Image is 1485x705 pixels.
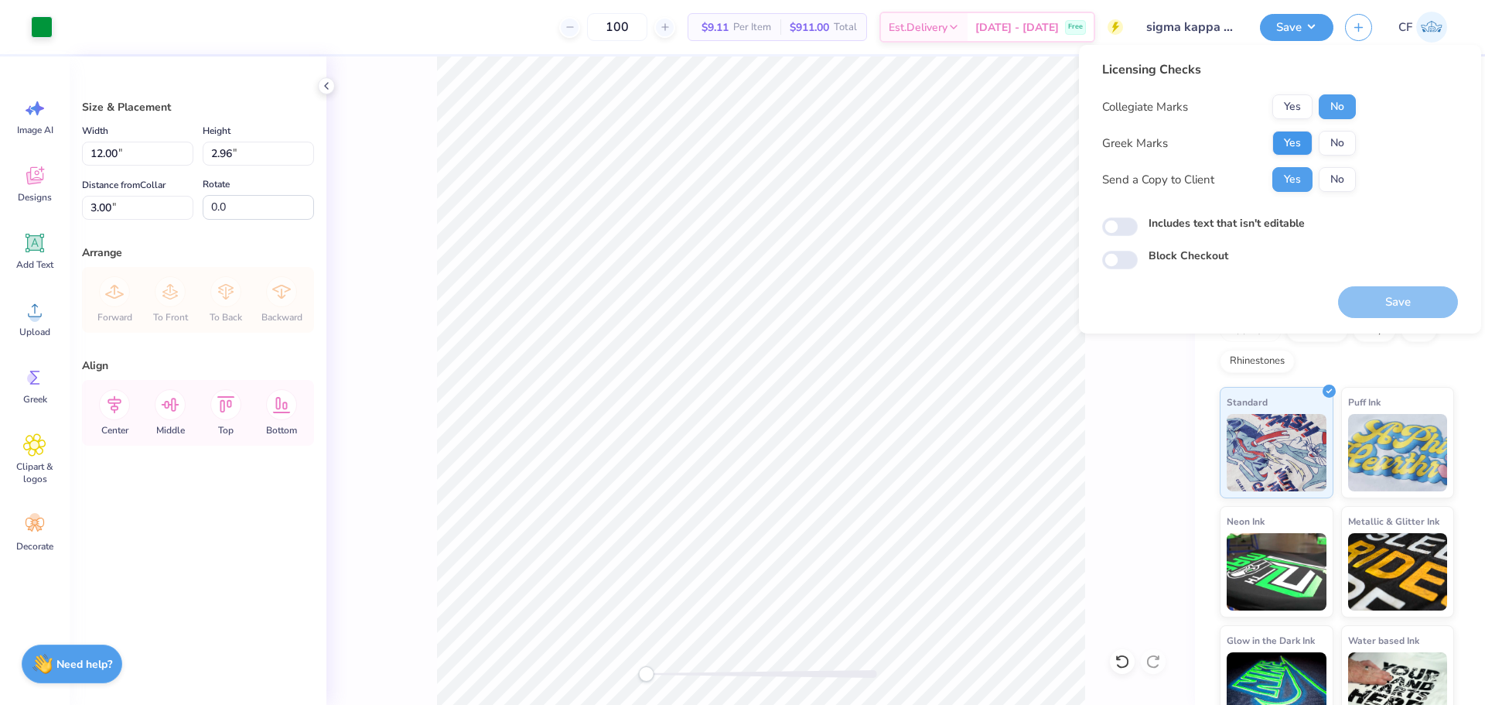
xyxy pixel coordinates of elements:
[23,393,47,406] span: Greek
[1227,632,1315,649] span: Glow in the Dark Ink
[17,124,53,136] span: Image AI
[1102,135,1168,152] div: Greek Marks
[1348,513,1439,529] span: Metallic & Glitter Ink
[1348,533,1448,611] img: Metallic & Glitter Ink
[1102,98,1188,116] div: Collegiate Marks
[1227,394,1268,410] span: Standard
[1227,533,1326,611] img: Neon Ink
[1391,12,1454,43] a: CF
[203,121,230,140] label: Height
[1149,215,1305,231] label: Includes text that isn't editable
[1416,12,1447,43] img: Cholo Fernandez
[1102,60,1356,79] div: Licensing Checks
[698,19,729,36] span: $9.11
[1348,414,1448,491] img: Puff Ink
[889,19,947,36] span: Est. Delivery
[1068,22,1083,33] span: Free
[1272,167,1313,192] button: Yes
[82,121,108,140] label: Width
[733,19,771,36] span: Per Item
[266,424,297,436] span: Bottom
[218,424,234,436] span: Top
[1102,171,1214,189] div: Send a Copy to Client
[101,424,128,436] span: Center
[638,666,654,682] div: Accessibility label
[9,460,60,485] span: Clipart & logos
[834,19,857,36] span: Total
[1227,414,1326,491] img: Standard
[790,19,829,36] span: $911.00
[1319,94,1356,119] button: No
[156,424,185,436] span: Middle
[1260,14,1333,41] button: Save
[16,258,53,271] span: Add Text
[19,326,50,338] span: Upload
[16,540,53,553] span: Decorate
[1227,513,1265,529] span: Neon Ink
[1135,12,1248,43] input: Untitled Design
[1398,19,1412,36] span: CF
[1149,248,1228,264] label: Block Checkout
[1348,394,1381,410] span: Puff Ink
[1319,167,1356,192] button: No
[587,13,647,41] input: – –
[18,191,52,204] span: Designs
[82,358,314,374] div: Align
[1319,131,1356,156] button: No
[1348,632,1419,649] span: Water based Ink
[1272,94,1313,119] button: Yes
[82,176,166,194] label: Distance from Collar
[1272,131,1313,156] button: Yes
[82,245,314,261] div: Arrange
[82,99,314,115] div: Size & Placement
[1220,350,1295,373] div: Rhinestones
[203,175,230,193] label: Rotate
[56,657,112,672] strong: Need help?
[975,19,1059,36] span: [DATE] - [DATE]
